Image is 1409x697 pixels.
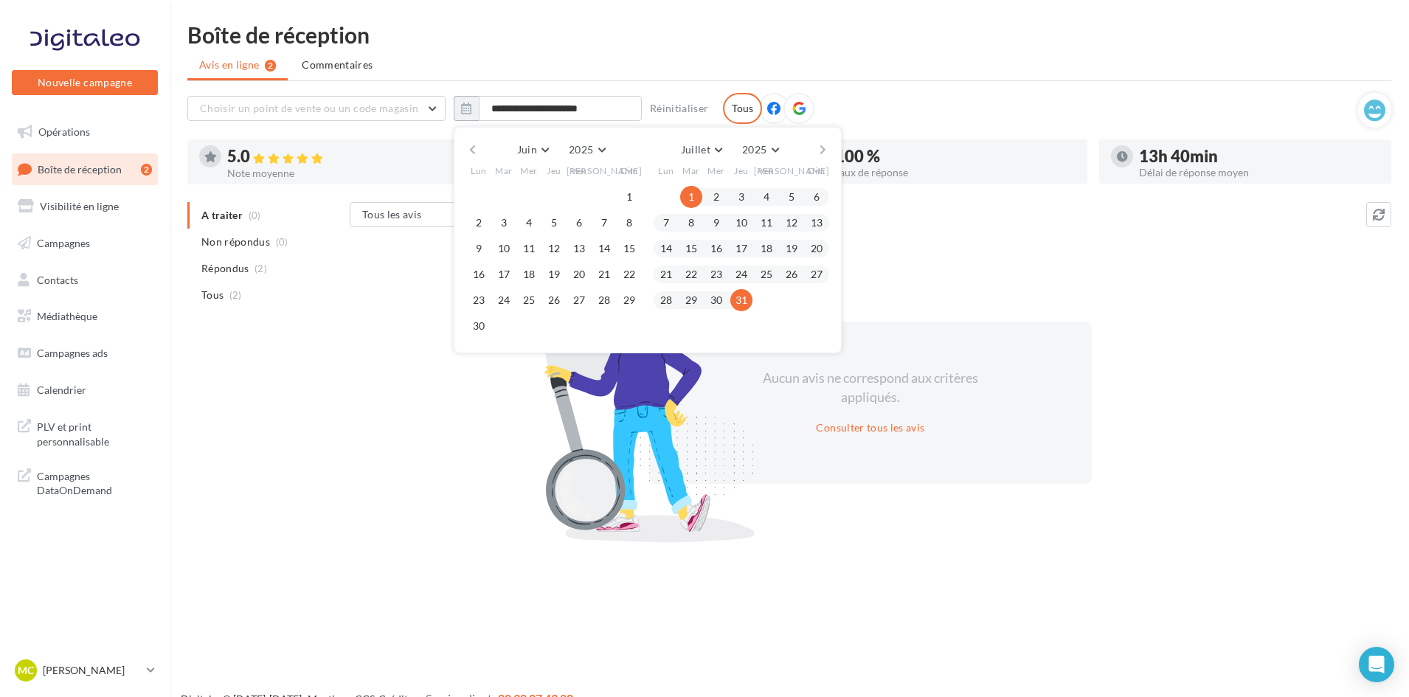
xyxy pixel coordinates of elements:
button: 11 [755,212,778,234]
span: Boîte de réception [38,162,122,175]
button: 8 [680,212,702,234]
span: Mer [520,164,538,177]
button: 18 [755,237,778,260]
button: 11 [518,237,540,260]
div: 2 [141,164,152,176]
a: Campagnes DataOnDemand [9,460,161,504]
button: 17 [730,237,752,260]
button: 19 [780,237,803,260]
a: Contacts [9,265,161,296]
a: Visibilité en ligne [9,191,161,222]
div: 13h 40min [1139,148,1379,164]
button: 14 [655,237,677,260]
button: 16 [468,263,490,285]
button: 23 [705,263,727,285]
span: Campagnes ads [37,347,108,359]
span: Tous les avis [362,208,422,221]
button: 14 [593,237,615,260]
span: Tous [201,288,224,302]
span: Dim [620,164,638,177]
div: Note moyenne [227,168,468,178]
button: 20 [568,263,590,285]
button: Juin [511,139,555,160]
span: [PERSON_NAME] [754,164,830,177]
span: Jeu [734,164,749,177]
button: 26 [780,263,803,285]
button: 13 [806,212,828,234]
span: [PERSON_NAME] [567,164,643,177]
div: Taux de réponse [835,167,1076,178]
button: 16 [705,237,727,260]
button: 25 [755,263,778,285]
button: 27 [568,289,590,311]
a: Boîte de réception2 [9,153,161,185]
button: 2 [468,212,490,234]
button: 9 [705,212,727,234]
button: 24 [493,289,515,311]
div: 100 % [835,148,1076,164]
button: 6 [568,212,590,234]
button: 17 [493,263,515,285]
button: 19 [543,263,565,285]
span: Lun [658,164,674,177]
span: PLV et print personnalisable [37,417,152,448]
button: 31 [730,289,752,311]
div: Délai de réponse moyen [1139,167,1379,178]
button: 27 [806,263,828,285]
button: 30 [468,315,490,337]
button: 8 [618,212,640,234]
button: 2025 [563,139,611,160]
a: Calendrier [9,375,161,406]
button: 12 [780,212,803,234]
a: Opérations [9,117,161,148]
span: Juillet [681,143,710,156]
button: 4 [518,212,540,234]
button: 23 [468,289,490,311]
span: Mer [707,164,725,177]
button: Consulter tous les avis [810,419,930,437]
button: 7 [593,212,615,234]
button: 24 [730,263,752,285]
span: Commentaires [302,58,373,72]
button: 5 [780,186,803,208]
span: Calendrier [37,384,86,396]
button: Tous les avis [350,202,497,227]
span: Mar [495,164,513,177]
span: 2025 [742,143,766,156]
div: Boîte de réception [187,24,1391,46]
span: Dim [808,164,825,177]
button: 30 [705,289,727,311]
div: Aucun avis ne correspond aux critères appliqués. [744,369,997,406]
span: Campagnes [37,237,90,249]
span: Juin [517,143,537,156]
button: 26 [543,289,565,311]
button: 29 [618,289,640,311]
span: Visibilité en ligne [40,200,119,212]
button: Nouvelle campagne [12,70,158,95]
button: Juillet [675,139,728,160]
button: 25 [518,289,540,311]
button: 20 [806,237,828,260]
button: Réinitialiser [644,100,715,117]
button: 28 [593,289,615,311]
button: 21 [655,263,677,285]
span: (0) [276,236,288,248]
div: Tous [723,93,762,124]
span: Répondus [201,261,249,276]
button: 2025 [736,139,784,160]
span: Non répondus [201,235,270,249]
button: 29 [680,289,702,311]
span: Contacts [37,273,78,285]
button: 1 [618,186,640,208]
a: Campagnes ads [9,338,161,369]
button: 10 [493,237,515,260]
button: 10 [730,212,752,234]
button: 21 [593,263,615,285]
button: 3 [493,212,515,234]
a: MC [PERSON_NAME] [12,656,158,684]
button: 1 [680,186,702,208]
button: 3 [730,186,752,208]
button: 28 [655,289,677,311]
button: 12 [543,237,565,260]
span: Choisir un point de vente ou un code magasin [200,102,418,114]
